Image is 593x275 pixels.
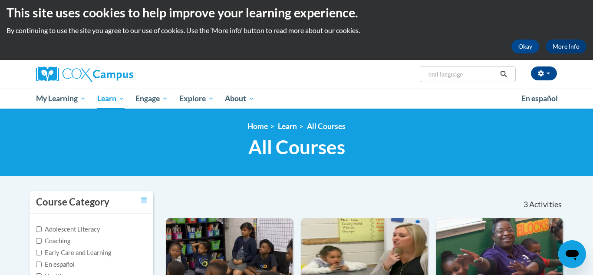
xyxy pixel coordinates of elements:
input: Checkbox for Options [36,238,42,244]
input: Checkbox for Options [36,226,42,232]
a: Engage [130,89,174,109]
label: En español [36,260,75,269]
a: En español [516,89,563,108]
button: Account Settings [531,66,557,80]
span: Engage [135,93,168,104]
a: My Learning [30,89,92,109]
span: About [225,93,254,104]
span: All Courses [248,136,345,159]
a: Learn [92,89,130,109]
iframe: Button to launch messaging window [558,240,586,268]
h3: Course Category [36,195,109,209]
button: Search [497,69,510,80]
a: Home [247,122,268,131]
span: En español [521,94,558,103]
a: Explore [174,89,220,109]
p: By continuing to use the site you agree to our use of cookies. Use the ‘More info’ button to read... [7,26,586,35]
div: Main menu [23,89,570,109]
a: Learn [278,122,297,131]
h2: This site uses cookies to help improve your learning experience. [7,4,586,21]
a: Toggle collapse [141,195,147,205]
a: More Info [546,40,586,53]
label: Early Care and Learning [36,248,111,258]
input: Checkbox for Options [36,262,42,267]
span: Explore [179,93,214,104]
img: Cox Campus [36,66,133,82]
span: 3 [524,200,528,209]
span: Learn [97,93,125,104]
input: Search Courses [428,69,497,80]
span: Activities [529,200,562,209]
button: Okay [511,40,539,53]
a: About [220,89,260,109]
label: Adolescent Literacy [36,225,100,234]
a: Cox Campus [36,66,201,82]
label: Coaching [36,236,70,246]
input: Checkbox for Options [36,250,42,255]
span: My Learning [36,93,86,104]
a: All Courses [307,122,346,131]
